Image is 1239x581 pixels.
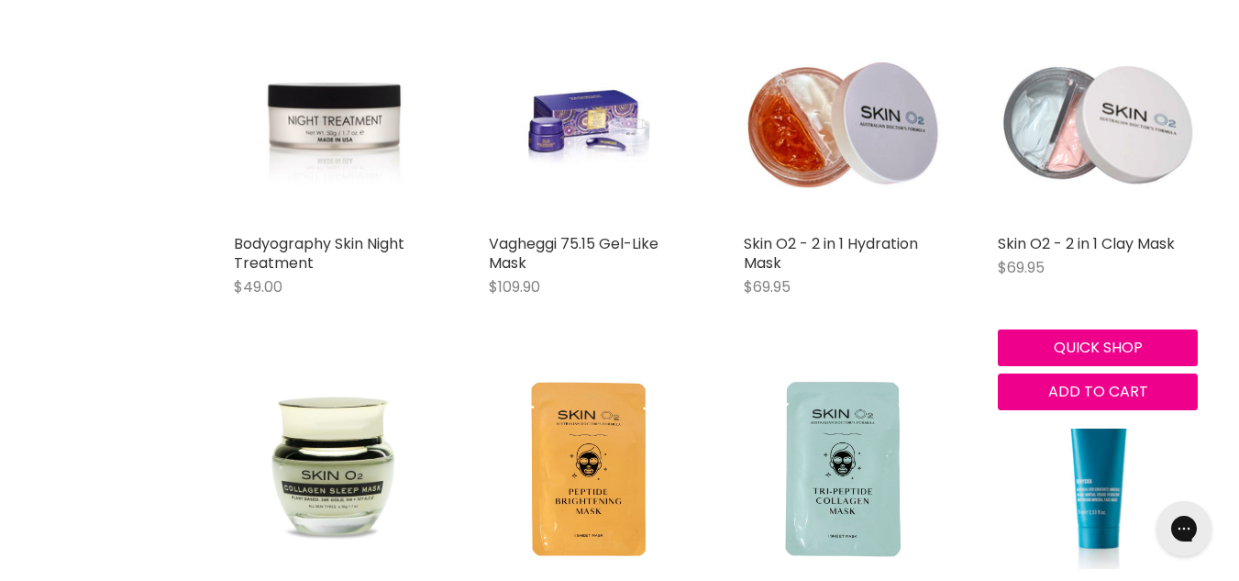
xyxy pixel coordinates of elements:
span: $49.00 [234,276,282,297]
span: $109.90 [489,276,540,297]
a: Bodyography Skin Night Treatment [234,233,404,274]
img: Skin O2 Tri-Peptide Collagen Single Sheet Mask [744,370,944,570]
img: Vagheggi Rehydra Moisturising Mineral Face Mask [998,370,1198,570]
a: Vagheggi 75.15 Gel-Like Mask [489,25,689,225]
img: Skin O2 - 2 in 1 Clay Mask [998,25,1198,225]
img: Skin O2 Sleep Mask 24K Gold, Collagen+ HA [234,370,434,570]
img: Vagheggi 75.15 Gel-Like Mask [522,25,655,225]
a: Skin O2 - 2 in 1 Clay Mask [998,233,1175,254]
button: Add to cart [998,374,1198,410]
a: Vagheggi 75.15 Gel-Like Mask [489,233,658,274]
span: $69.95 [998,257,1045,278]
span: Add to cart [1048,381,1148,402]
iframe: Gorgias live chat messenger [1147,495,1221,563]
a: Skin O2 - 2 in 1 Hydration Mask [744,233,918,274]
button: Quick shop [998,330,1198,366]
img: Bodyography Skin Night Treatment [259,25,409,225]
img: Skin O2 Peptide Brightening Single Sheet Mask [489,370,689,570]
img: Skin O2 - 2 in 1 Hydration Mask [744,25,944,225]
a: Bodyography Skin Night Treatment [234,25,434,225]
span: $69.95 [744,276,791,297]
